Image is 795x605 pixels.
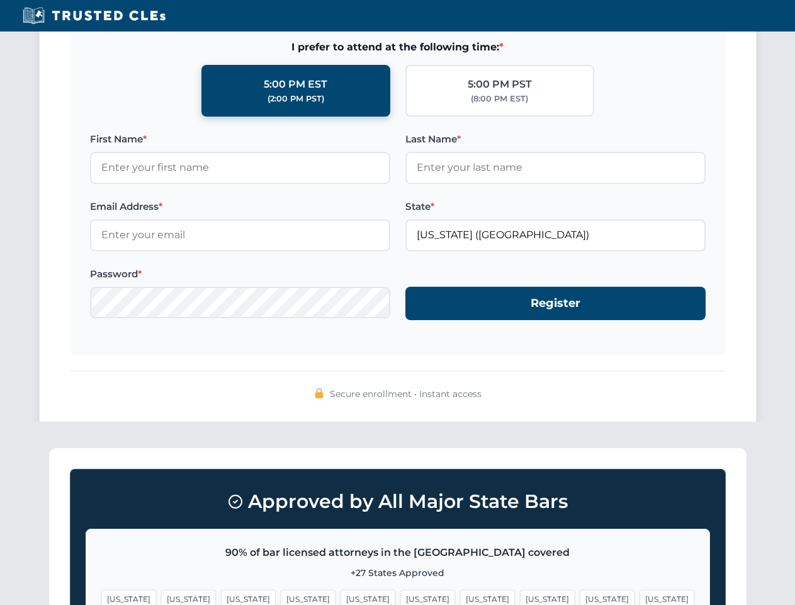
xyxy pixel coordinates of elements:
[405,287,706,320] button: Register
[405,219,706,251] input: Florida (FL)
[101,544,694,561] p: 90% of bar licensed attorneys in the [GEOGRAPHIC_DATA] covered
[264,76,327,93] div: 5:00 PM EST
[90,267,390,282] label: Password
[90,39,706,55] span: I prefer to attend at the following time:
[471,93,528,105] div: (8:00 PM EST)
[90,199,390,214] label: Email Address
[268,93,324,105] div: (2:00 PM PST)
[90,219,390,251] input: Enter your email
[405,152,706,183] input: Enter your last name
[86,485,710,519] h3: Approved by All Major State Bars
[19,6,169,25] img: Trusted CLEs
[90,132,390,147] label: First Name
[314,388,324,398] img: 🔒
[405,132,706,147] label: Last Name
[468,76,532,93] div: 5:00 PM PST
[101,566,694,580] p: +27 States Approved
[405,199,706,214] label: State
[90,152,390,183] input: Enter your first name
[330,387,482,401] span: Secure enrollment • Instant access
